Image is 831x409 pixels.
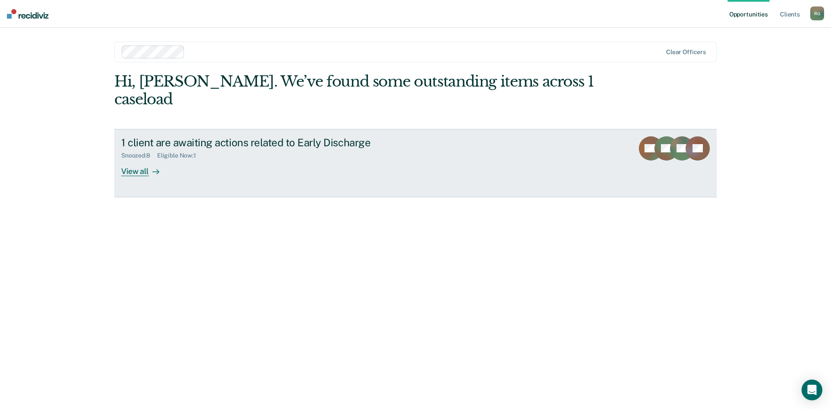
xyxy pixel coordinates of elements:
[114,129,717,197] a: 1 client are awaiting actions related to Early DischargeSnoozed:8Eligible Now:1View all
[157,152,203,159] div: Eligible Now : 1
[666,48,706,56] div: Clear officers
[114,73,596,108] div: Hi, [PERSON_NAME]. We’ve found some outstanding items across 1 caseload
[121,152,157,159] div: Snoozed : 8
[121,159,170,176] div: View all
[7,9,48,19] img: Recidiviz
[810,6,824,20] div: R G
[802,380,822,400] div: Open Intercom Messenger
[810,6,824,20] button: RG
[121,136,425,149] div: 1 client are awaiting actions related to Early Discharge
